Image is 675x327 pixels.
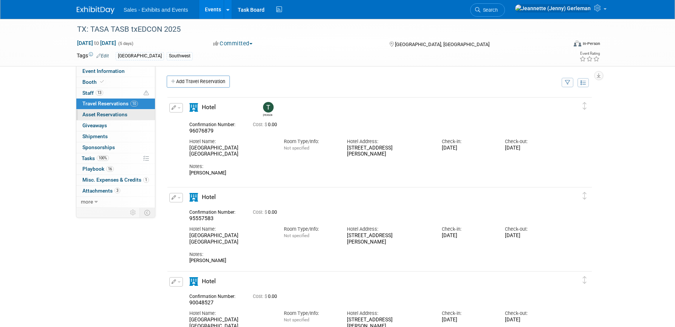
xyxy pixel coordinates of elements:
a: Giveaways [76,120,155,131]
button: Committed [211,40,255,48]
div: Check-in: [442,310,494,317]
i: Click and drag to move item [583,102,587,110]
a: Playbook16 [76,164,155,174]
a: Misc. Expenses & Credits1 [76,175,155,185]
div: Room Type/Info: [284,138,336,145]
div: Confirmation Number: [189,120,242,128]
span: Misc. Expenses & Credits [82,177,149,183]
div: Event Format [522,39,600,51]
div: Check-out: [505,226,557,233]
div: Hotel Name: [189,310,272,317]
span: Not specified [284,233,309,238]
div: Confirmation Number: [189,292,242,299]
i: Booth reservation complete [100,80,104,84]
img: ExhibitDay [77,6,115,14]
span: Potential Scheduling Conflict -- at least one attendee is tagged in another overlapping event. [144,90,149,97]
div: Check-out: [505,138,557,145]
a: Tasks100% [76,153,155,164]
span: Asset Reservations [82,111,127,117]
div: Check-in: [442,138,494,145]
span: Sales - Exhibits and Events [124,7,188,13]
div: Confirmation Number: [189,207,242,215]
div: [DATE] [442,145,494,151]
div: Hotel Name: [189,226,272,233]
a: Add Travel Reservation [167,76,230,88]
span: Search [480,7,498,13]
span: Booth [82,79,105,85]
a: Attachments3 [76,186,155,196]
div: [PERSON_NAME] [189,170,557,176]
div: Check-in: [442,226,494,233]
span: 1 [143,177,149,183]
span: to [93,40,100,46]
div: Room Type/Info: [284,310,336,317]
a: Edit [96,53,109,59]
div: Southwest [167,52,193,60]
div: [GEOGRAPHIC_DATA] [116,52,164,60]
i: Click and drag to move item [583,192,587,200]
a: Sponsorships [76,142,155,153]
span: Hotel [202,104,216,111]
span: Attachments [82,188,120,194]
span: 0.00 [253,210,280,215]
span: 0.00 [253,294,280,299]
span: Sponsorships [82,144,115,150]
span: Cost: $ [253,210,268,215]
span: 16 [106,166,114,172]
img: Jeannette (Jenny) Gerleman [515,4,591,12]
span: more [81,199,93,205]
a: Staff13 [76,88,155,99]
i: Hotel [189,103,198,112]
div: [DATE] [505,233,557,239]
td: Toggle Event Tabs [140,208,155,217]
div: Event Rating [579,52,600,56]
div: Terri Ballesteros [263,113,272,117]
a: Asset Reservations [76,110,155,120]
td: Personalize Event Tab Strip [127,208,140,217]
div: TX: TASA TASB txEDCON 2025 [74,23,556,36]
div: [STREET_ADDRESS][PERSON_NAME] [347,233,430,245]
span: Travel Reservations [82,100,138,106]
span: 0.00 [253,122,280,127]
span: 95557583 [189,215,214,221]
span: [GEOGRAPHIC_DATA], [GEOGRAPHIC_DATA] [395,42,489,47]
span: Tasks [82,155,109,161]
div: [DATE] [442,233,494,239]
div: Hotel Address: [347,226,430,233]
span: Not specified [284,145,309,151]
span: 13 [96,90,103,96]
a: Travel Reservations10 [76,99,155,109]
div: Hotel Address: [347,138,430,145]
span: Staff [82,90,103,96]
i: Click and drag to move item [583,276,587,284]
span: [DATE] [DATE] [77,40,116,46]
div: [DATE] [505,145,557,151]
div: Check-out: [505,310,557,317]
a: Booth [76,77,155,88]
a: Event Information [76,66,155,77]
span: Not specified [284,317,309,322]
a: Search [470,3,505,17]
div: [DATE] [505,317,557,323]
div: [GEOGRAPHIC_DATA] [GEOGRAPHIC_DATA] [189,145,272,158]
div: [STREET_ADDRESS][PERSON_NAME] [347,145,430,158]
div: [PERSON_NAME] [189,258,557,264]
div: In-Person [582,41,600,46]
span: 3 [115,188,120,193]
div: Hotel Address: [347,310,430,317]
span: (5 days) [118,41,133,46]
td: Tags [77,52,109,60]
span: Cost: $ [253,122,268,127]
span: Playbook [82,166,114,172]
div: Terri Ballesteros [261,102,274,117]
div: Notes: [189,163,557,170]
span: Shipments [82,133,108,139]
i: Hotel [189,277,198,286]
div: Room Type/Info: [284,226,336,233]
div: Hotel Name: [189,138,272,145]
span: 10 [130,101,138,106]
span: Cost: $ [253,294,268,299]
i: Filter by Traveler [565,80,570,85]
div: Notes: [189,251,557,258]
img: Terri Ballesteros [263,102,274,113]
